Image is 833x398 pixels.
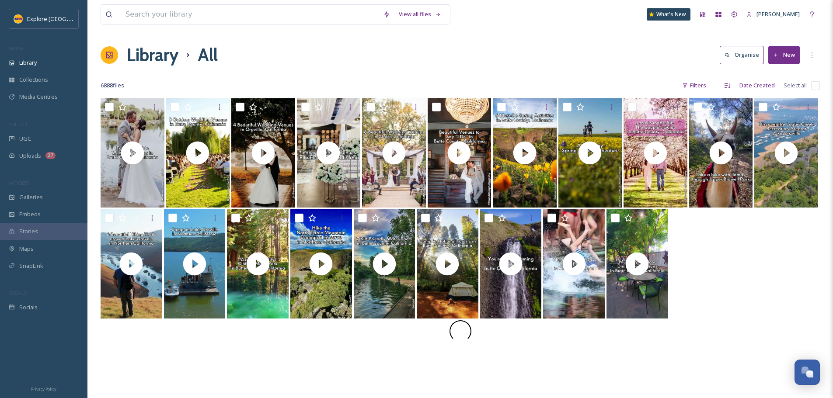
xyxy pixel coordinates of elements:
div: 27 [45,152,56,159]
button: New [768,46,800,64]
img: thumbnail [624,98,687,208]
img: thumbnail [297,98,361,208]
span: Privacy Policy [31,386,56,392]
span: Uploads [19,152,41,160]
span: Stories [19,227,38,235]
img: thumbnail [164,209,226,318]
img: thumbnail [689,98,753,208]
img: thumbnail [231,98,295,208]
img: thumbnail [493,98,557,208]
span: Collections [19,76,48,84]
button: Organise [720,46,764,64]
span: Library [19,59,37,67]
div: Date Created [735,77,779,94]
input: Search your library [121,5,379,24]
a: [PERSON_NAME] [742,6,804,23]
span: Maps [19,245,34,253]
span: SnapLink [19,262,43,270]
img: thumbnail [101,98,164,208]
span: Galleries [19,193,43,201]
a: What's New [647,8,690,21]
img: thumbnail [101,209,162,318]
span: Socials [19,303,38,311]
a: View all files [394,6,446,23]
img: thumbnail [754,98,818,208]
img: thumbnail [606,209,668,318]
span: COLLECT [9,121,28,128]
span: Select all [784,81,807,90]
h1: All [198,42,218,68]
span: Explore [GEOGRAPHIC_DATA] [27,14,104,23]
span: WIDGETS [9,180,29,186]
a: Library [127,42,178,68]
div: Filters [678,77,711,94]
span: [PERSON_NAME] [756,10,800,18]
span: Embeds [19,210,41,218]
img: thumbnail [354,209,415,318]
img: thumbnail [290,209,352,318]
span: Media Centres [19,93,58,101]
img: thumbnail [543,209,605,318]
span: UGC [19,135,31,143]
img: thumbnail [362,98,426,208]
img: thumbnail [227,209,289,318]
img: thumbnail [558,98,622,208]
img: Butte%20County%20logo.png [14,14,23,23]
a: Privacy Policy [31,383,56,394]
img: thumbnail [417,209,478,318]
img: thumbnail [428,98,491,208]
button: Open Chat [795,360,820,385]
img: thumbnail [480,209,542,318]
span: MEDIA [9,45,24,52]
span: 6888 file s [101,81,124,90]
img: thumbnail [166,98,230,208]
span: SOCIALS [9,290,26,296]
